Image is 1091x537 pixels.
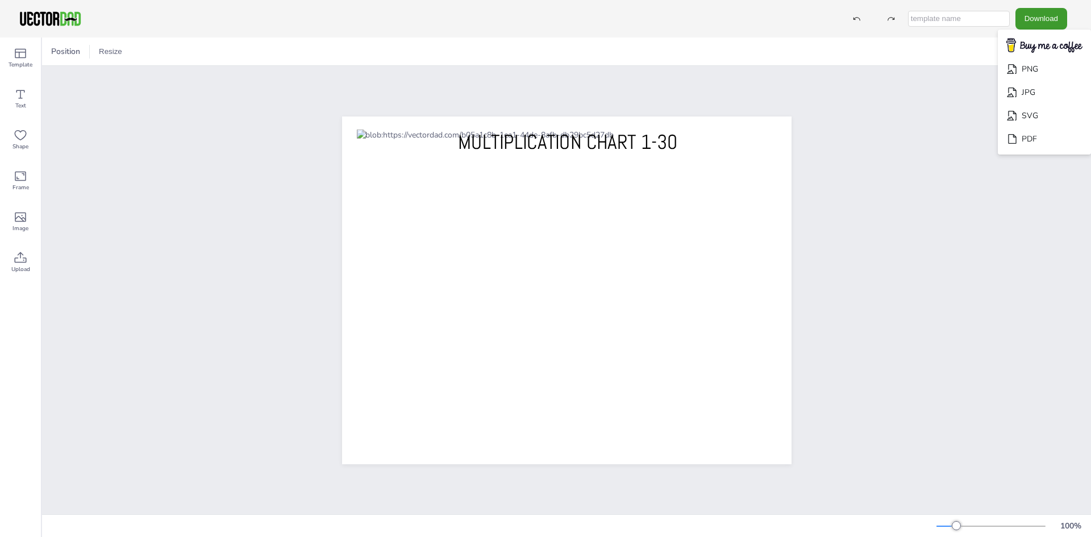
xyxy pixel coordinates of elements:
[998,30,1091,155] ul: Download
[94,43,127,61] button: Resize
[998,57,1091,81] li: PNG
[1015,8,1067,29] button: Download
[9,60,32,69] span: Template
[998,127,1091,151] li: PDF
[49,46,82,57] span: Position
[908,11,1010,27] input: template name
[1057,521,1084,531] div: 100 %
[13,224,28,233] span: Image
[999,35,1090,57] img: buymecoffee.png
[998,104,1091,127] li: SVG
[457,129,677,155] span: MULTIPLICATION CHART 1-30
[18,10,82,27] img: VectorDad-1.png
[998,81,1091,104] li: JPG
[13,183,29,192] span: Frame
[15,101,26,110] span: Text
[11,265,30,274] span: Upload
[13,142,28,151] span: Shape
